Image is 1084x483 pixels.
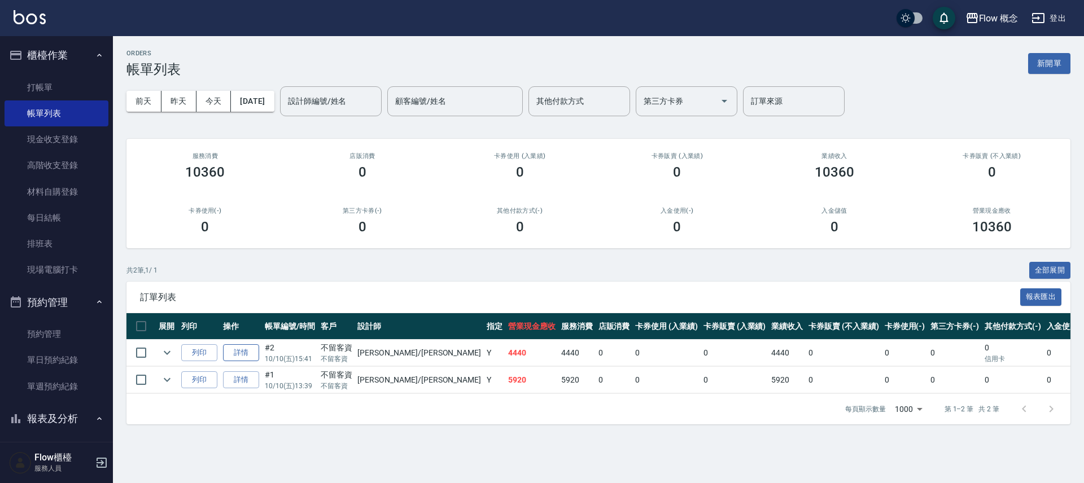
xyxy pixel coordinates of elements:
img: Person [9,451,32,474]
td: 0 [882,340,928,366]
th: 營業現金應收 [505,313,558,340]
th: 指定 [484,313,505,340]
button: save [933,7,955,29]
button: expand row [159,344,176,361]
a: 報表目錄 [5,437,108,463]
td: 0 [596,340,633,366]
a: 詳情 [223,371,259,389]
h3: 0 [201,219,209,235]
th: 第三方卡券(-) [928,313,982,340]
td: 0 [632,367,701,393]
button: 列印 [181,344,217,362]
div: 不留客資 [321,342,352,354]
h2: 卡券使用 (入業績) [454,152,585,160]
span: 訂單列表 [140,292,1020,303]
td: 0 [982,340,1044,366]
h2: 店販消費 [298,152,428,160]
button: Open [715,92,733,110]
button: 登出 [1027,8,1070,29]
div: 不留客資 [321,369,352,381]
td: 0 [882,367,928,393]
h3: 帳單列表 [126,62,181,77]
td: 4440 [558,340,596,366]
td: 0 [928,367,982,393]
button: 櫃檯作業 [5,41,108,70]
a: 帳單列表 [5,100,108,126]
button: 新開單 [1028,53,1070,74]
td: Y [484,367,505,393]
h3: 0 [516,219,524,235]
div: 1000 [890,394,926,424]
a: 高階收支登錄 [5,152,108,178]
button: 今天 [196,91,231,112]
p: 10/10 (五) 15:41 [265,354,315,364]
a: 現金收支登錄 [5,126,108,152]
td: 5920 [505,367,558,393]
a: 材料自購登錄 [5,179,108,205]
button: expand row [159,371,176,388]
td: #1 [262,367,318,393]
a: 每日結帳 [5,205,108,231]
h2: 營業現金應收 [926,207,1057,214]
p: 每頁顯示數量 [845,404,886,414]
h2: 卡券販賣 (不入業績) [926,152,1057,160]
td: Y [484,340,505,366]
button: 列印 [181,371,217,389]
h3: 0 [673,219,681,235]
h2: 卡券使用(-) [140,207,270,214]
h2: 其他付款方式(-) [454,207,585,214]
th: 業績收入 [768,313,806,340]
p: 不留客資 [321,381,352,391]
td: 5920 [558,367,596,393]
h3: 10360 [972,219,1012,235]
td: 4440 [505,340,558,366]
th: 其他付款方式(-) [982,313,1044,340]
button: 報表及分析 [5,404,108,433]
h2: 業績收入 [770,152,900,160]
td: 0 [632,340,701,366]
div: Flow 概念 [979,11,1019,25]
p: 信用卡 [985,354,1041,364]
h3: 10360 [185,164,225,180]
a: 單日預約紀錄 [5,347,108,373]
td: 0 [928,340,982,366]
p: 不留客資 [321,354,352,364]
button: Flow 概念 [961,7,1023,30]
td: 0 [806,367,881,393]
a: 預約管理 [5,321,108,347]
h3: 服務消費 [140,152,270,160]
td: 0 [982,367,1044,393]
td: [PERSON_NAME] /[PERSON_NAME] [355,340,484,366]
a: 打帳單 [5,74,108,100]
td: #2 [262,340,318,366]
h3: 0 [359,164,366,180]
button: 全部展開 [1029,262,1071,279]
h3: 0 [988,164,996,180]
th: 客戶 [318,313,355,340]
td: [PERSON_NAME] /[PERSON_NAME] [355,367,484,393]
th: 卡券販賣 (不入業績) [806,313,881,340]
td: 0 [596,367,633,393]
th: 店販消費 [596,313,633,340]
h2: 入金使用(-) [612,207,742,214]
th: 卡券使用(-) [882,313,928,340]
button: 預約管理 [5,288,108,317]
th: 列印 [178,313,220,340]
th: 服務消費 [558,313,596,340]
a: 詳情 [223,344,259,362]
td: 0 [806,340,881,366]
button: 前天 [126,91,161,112]
th: 設計師 [355,313,484,340]
a: 現場電腦打卡 [5,257,108,283]
h3: 0 [516,164,524,180]
button: 昨天 [161,91,196,112]
p: 第 1–2 筆 共 2 筆 [945,404,999,414]
p: 10/10 (五) 13:39 [265,381,315,391]
h3: 0 [673,164,681,180]
h2: 卡券販賣 (入業績) [612,152,742,160]
img: Logo [14,10,46,24]
a: 單週預約紀錄 [5,374,108,399]
p: 服務人員 [34,463,92,473]
h5: Flow櫃檯 [34,452,92,463]
th: 卡券販賣 (入業績) [701,313,769,340]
